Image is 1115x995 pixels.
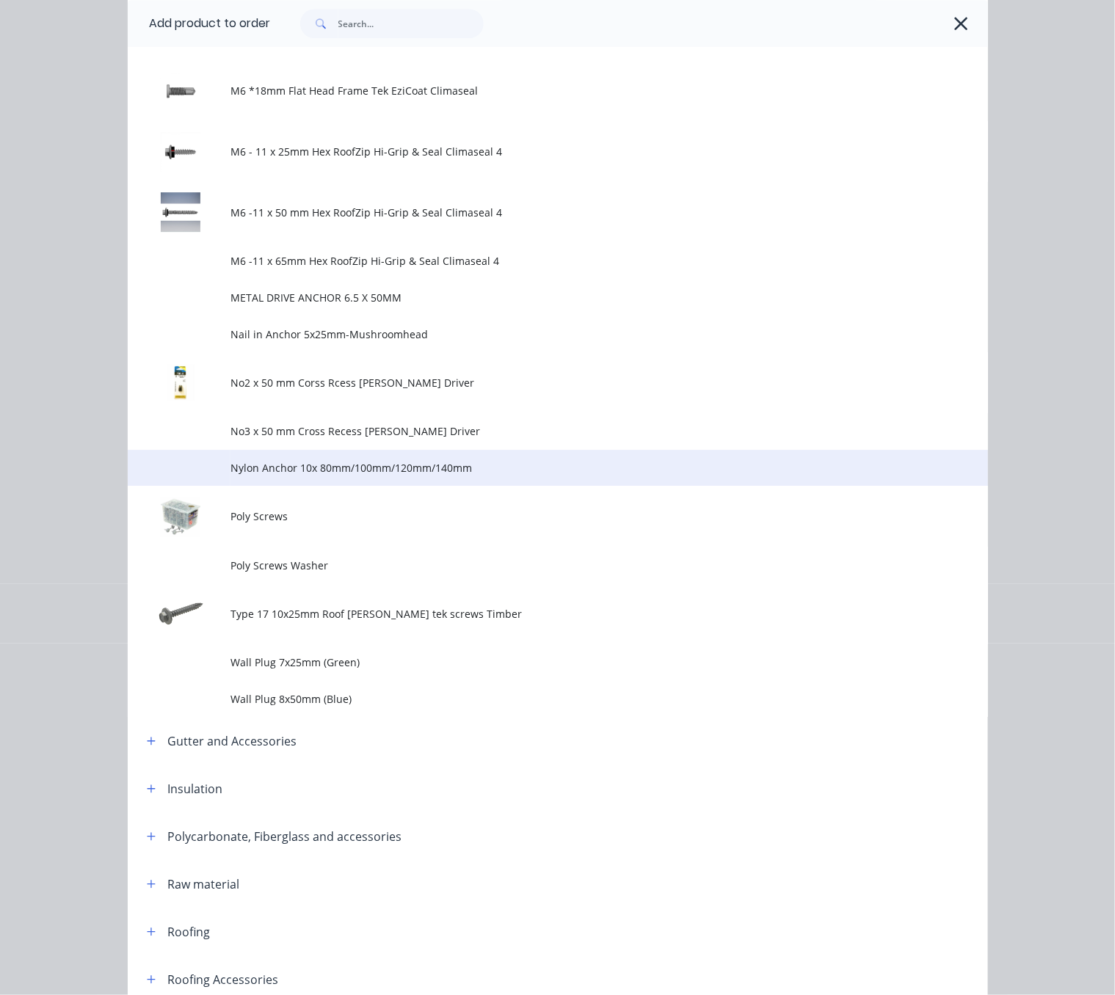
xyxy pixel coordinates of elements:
span: Wall Plug 7x25mm (Green) [230,655,836,670]
span: Nail in Anchor 5x25mm-Mushroomhead [230,327,836,342]
span: Poly Screws [230,509,836,524]
div: Roofing Accessories [168,971,279,988]
span: No3 x 50 mm Cross Recess [PERSON_NAME] Driver [230,423,836,439]
div: Raw material [168,875,240,893]
span: Poly Screws Washer [230,558,836,573]
div: Insulation [168,780,223,798]
span: M6 *18mm Flat Head Frame Tek EziCoat Climaseal [230,83,836,98]
input: Search... [338,9,484,38]
span: Type 17 10x25mm Roof [PERSON_NAME] tek screws Timber [230,606,836,622]
span: No2 x 50 mm Corss Rcess [PERSON_NAME] Driver [230,375,836,390]
div: Polycarbonate, Fiberglass and accessories [168,828,402,845]
span: Nylon Anchor 10x 80mm/100mm/120mm/140mm [230,460,836,475]
span: M6 - 11 x 25mm Hex RoofZip Hi-Grip & Seal Climaseal 4 [230,144,836,159]
div: Gutter and Accessories [168,732,297,750]
span: METAL DRIVE ANCHOR 6.5 X 50MM [230,290,836,305]
div: Roofing [168,923,211,941]
span: M6 -11 x 65mm Hex RoofZip Hi-Grip & Seal Climaseal 4 [230,253,836,269]
span: Wall Plug 8x50mm (Blue) [230,691,836,707]
span: M6 -11 x 50 mm Hex RoofZip Hi-Grip & Seal Climaseal 4 [230,205,836,220]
